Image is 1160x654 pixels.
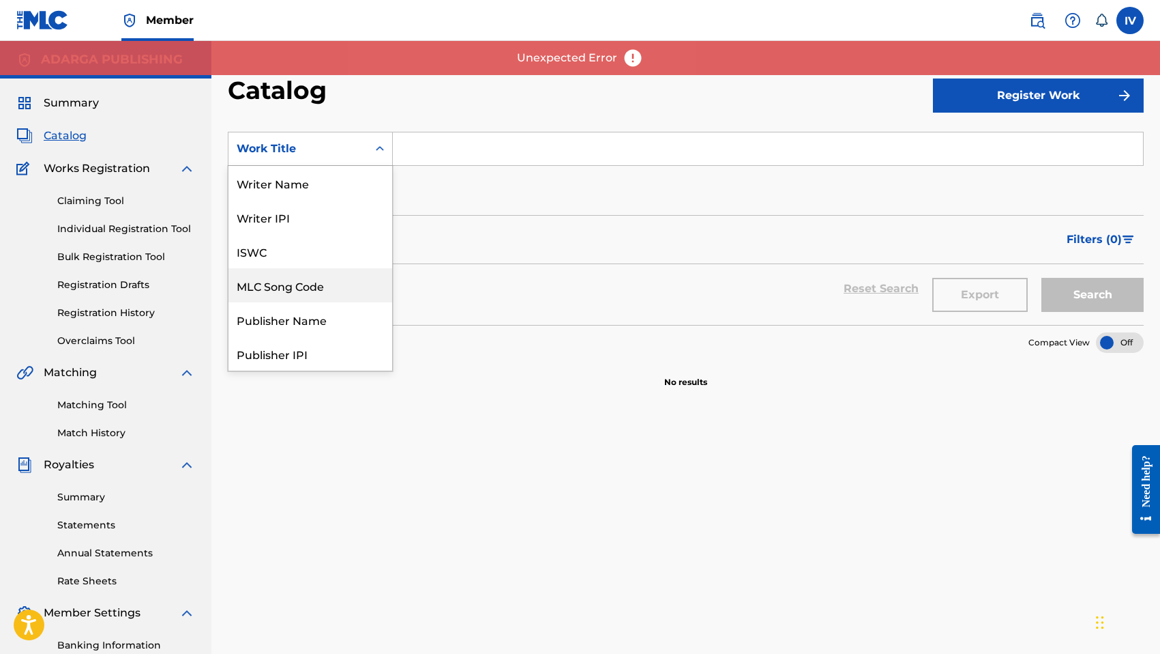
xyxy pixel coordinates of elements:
span: Summary [44,95,99,111]
a: Summary [57,490,195,504]
iframe: Chat Widget [1092,588,1160,654]
img: MLC Logo [16,10,69,30]
div: Help [1059,7,1086,34]
span: Member [146,12,194,28]
img: Member Settings [16,605,33,621]
img: Catalog [16,128,33,144]
img: expand [179,605,195,621]
span: Member Settings [44,605,140,621]
img: expand [179,457,195,473]
div: Notifications [1095,14,1108,27]
a: Rate Sheets [57,574,195,588]
img: expand [179,365,195,381]
img: f7272a7cc735f4ea7f67.svg [1116,87,1133,104]
img: Matching [16,365,33,381]
img: search [1029,12,1045,29]
span: Compact View [1028,337,1090,349]
div: MLC Song Code [228,268,392,302]
p: No results [664,360,707,388]
iframe: Resource Center [1122,435,1160,545]
img: error [623,48,643,68]
div: User Menu [1116,7,1144,34]
div: Writer Name [228,166,392,200]
a: CatalogCatalog [16,128,87,144]
button: Register Work [933,79,1144,113]
div: Work Title [237,141,359,157]
a: Bulk Registration Tool [57,250,195,264]
img: Summary [16,95,33,111]
div: Publisher IPI [228,337,392,371]
a: Banking Information [57,638,195,653]
span: Filters ( 0 ) [1067,231,1122,248]
img: filter [1122,236,1134,244]
h2: Catalog [228,75,333,106]
a: Annual Statements [57,546,195,560]
a: SummarySummary [16,95,99,111]
div: Widget de chat [1092,588,1160,654]
button: Filters (0) [1058,223,1144,257]
span: Catalog [44,128,87,144]
span: Matching [44,365,97,381]
img: Royalties [16,457,33,473]
div: Arrastrar [1096,602,1104,643]
div: ISWC [228,234,392,268]
img: expand [179,160,195,177]
a: Individual Registration Tool [57,222,195,236]
a: Statements [57,518,195,532]
span: Works Registration [44,160,150,177]
a: Claiming Tool [57,194,195,208]
div: Writer IPI [228,200,392,234]
img: Top Rightsholder [121,12,138,29]
img: help [1065,12,1081,29]
form: Search Form [228,132,1144,325]
a: Registration History [57,306,195,320]
span: Royalties [44,457,94,473]
a: Registration Drafts [57,278,195,292]
a: Match History [57,426,195,440]
img: Works Registration [16,160,34,177]
p: Unexpected Error [517,50,617,66]
a: Overclaims Tool [57,334,195,348]
a: Public Search [1024,7,1051,34]
div: Publisher Name [228,302,392,337]
a: Matching Tool [57,398,195,412]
